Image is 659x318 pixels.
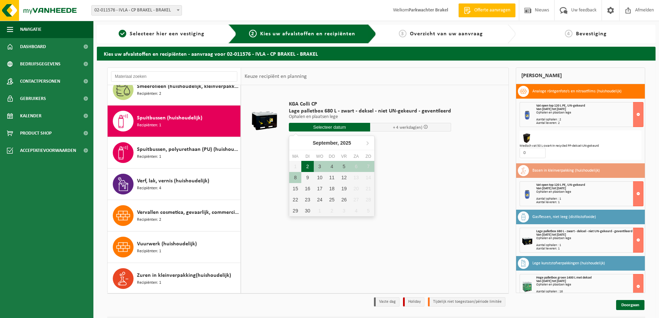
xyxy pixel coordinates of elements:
div: 10 [314,172,326,183]
div: Ophalen en plaatsen lege [536,111,643,115]
strong: Van [DATE] tot [DATE] [536,233,566,237]
span: Dashboard [20,38,46,55]
div: 23 [301,194,313,205]
div: Aantal ophalen : 1 [536,197,643,201]
span: 2 [249,30,257,37]
div: 29 [289,205,301,216]
div: 22 [289,194,301,205]
span: Vat open top 120 L PE, UN-gekeurd [536,104,585,108]
div: zo [362,153,374,160]
h3: Basen in kleinverpakking (huishoudelijk) [532,165,600,176]
h3: Analoge röntgenfoto’s en nitraatfilms (huishoudelijk) [532,86,622,97]
span: Navigatie [20,21,42,38]
span: 4 [565,30,573,37]
span: Vuurwerk (huishoudelijk) [137,240,197,248]
button: Spuitbussen, polyurethaan (PU) (huishoudelijk) Recipiënten: 1 [108,137,241,169]
span: Offerte aanvragen [473,7,512,14]
strong: Parkwachter Brakel [409,8,448,13]
div: 12 [338,172,350,183]
div: 11 [326,172,338,183]
div: Keuze recipiënt en planning [241,68,310,85]
h3: Gasflessen, niet leeg (distikstofoxide) [532,211,596,222]
div: do [326,153,338,160]
span: Overzicht van uw aanvraag [410,31,483,37]
span: Recipiënten: 2 [137,217,161,223]
div: Medisch vat 50 L-zwart-in recycled PP-deksel-UN-gekeurd [520,144,641,148]
button: Vervallen cosmetica, gevaarlijk, commerciele verpakking (huishoudelijk) Recipiënten: 2 [108,200,241,231]
div: wo [314,153,326,160]
p: Ophalen en plaatsen lege [289,115,451,119]
div: vr [338,153,350,160]
span: Product Shop [20,125,52,142]
div: Ophalen en plaatsen lege [536,237,643,240]
input: Selecteer datum [289,123,370,131]
span: Hoge palletbox groen 1400 L met deksel [536,276,592,280]
img: 01-000979 [521,132,532,143]
div: 19 [338,183,350,194]
input: Materiaal zoeken [111,71,237,82]
span: Bedrijfsgegevens [20,55,61,73]
strong: Van [DATE] tot [DATE] [536,279,566,283]
li: Holiday [403,297,424,307]
h2: Kies uw afvalstoffen en recipiënten - aanvraag voor 02-011576 - IVLA - CP BRAKEL - BRAKEL [97,47,656,60]
div: 26 [338,194,350,205]
a: Doorgaan [616,300,644,310]
span: Recipiënten: 4 [137,185,161,192]
span: + 4 werkdag(en) [393,125,422,130]
span: 3 [399,30,406,37]
button: Smeerolieën (huishoudelijk, kleinverpakking) Recipiënten: 2 [108,74,241,106]
div: Ophalen en plaatsen lege [536,190,643,194]
div: Aantal leveren: 1 [536,247,643,251]
div: 8 [289,172,301,183]
div: 15 [289,183,301,194]
button: Zuren in kleinverpakking(huishoudelijk) Recipiënten: 1 [108,263,241,294]
span: KGA Colli CP [289,101,451,108]
div: 24 [314,194,326,205]
span: Vervallen cosmetica, gevaarlijk, commerciele verpakking (huishoudelijk) [137,208,239,217]
span: 02-011576 - IVLA - CP BRAKEL - BRAKEL [92,6,182,15]
span: Bevestiging [576,31,607,37]
li: Vaste dag [374,297,400,307]
strong: Van [DATE] tot [DATE] [536,107,566,111]
div: 1 [314,205,326,216]
span: Smeerolieën (huishoudelijk, kleinverpakking) [137,82,239,91]
div: 16 [301,183,313,194]
span: Verf, lak, vernis (huishoudelijk) [137,177,209,185]
span: Kalender [20,107,42,125]
button: Verf, lak, vernis (huishoudelijk) Recipiënten: 4 [108,169,241,200]
a: 1Selecteer hier een vestiging [100,30,223,38]
div: 9 [301,172,313,183]
div: 25 [326,194,338,205]
span: Recipiënten: 1 [137,154,161,160]
span: Vat open top 120 L PE, UN-gekeurd [536,183,585,187]
span: Gebruikers [20,90,46,107]
span: Lage palletbox 680 L - zwart - deksel - niet UN-gekeurd - geventileerd [536,229,632,233]
span: Selecteer hier een vestiging [130,31,204,37]
div: Aantal leveren: 1 [536,201,643,204]
a: Offerte aanvragen [458,3,515,17]
strong: Van [DATE] tot [DATE] [536,187,566,190]
div: ma [289,153,301,160]
button: Vuurwerk (huishoudelijk) Recipiënten: 1 [108,231,241,263]
div: 17 [314,183,326,194]
span: Acceptatievoorwaarden [20,142,76,159]
div: 3 [338,205,350,216]
button: Spuitbussen (huishoudelijk) Recipiënten: 1 [108,106,241,137]
span: Spuitbussen (huishoudelijk) [137,114,202,122]
div: 2 [326,205,338,216]
div: 18 [326,183,338,194]
div: 30 [301,205,313,216]
li: Tijdelijk niet toegestaan/période limitée [428,297,505,307]
div: 3 [314,161,326,172]
span: Kies uw afvalstoffen en recipiënten [260,31,355,37]
span: Zuren in kleinverpakking(huishoudelijk) [137,271,231,280]
div: za [350,153,362,160]
span: Recipiënten: 2 [137,91,161,97]
div: [PERSON_NAME] [516,67,645,84]
span: Recipiënten: 1 [137,280,161,286]
h3: Lege kunststofverpakkingen (huishoudelijk) [532,258,605,269]
i: 2025 [340,140,351,145]
span: Recipiënten: 1 [137,248,161,255]
div: 4 [326,161,338,172]
div: di [301,153,313,160]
